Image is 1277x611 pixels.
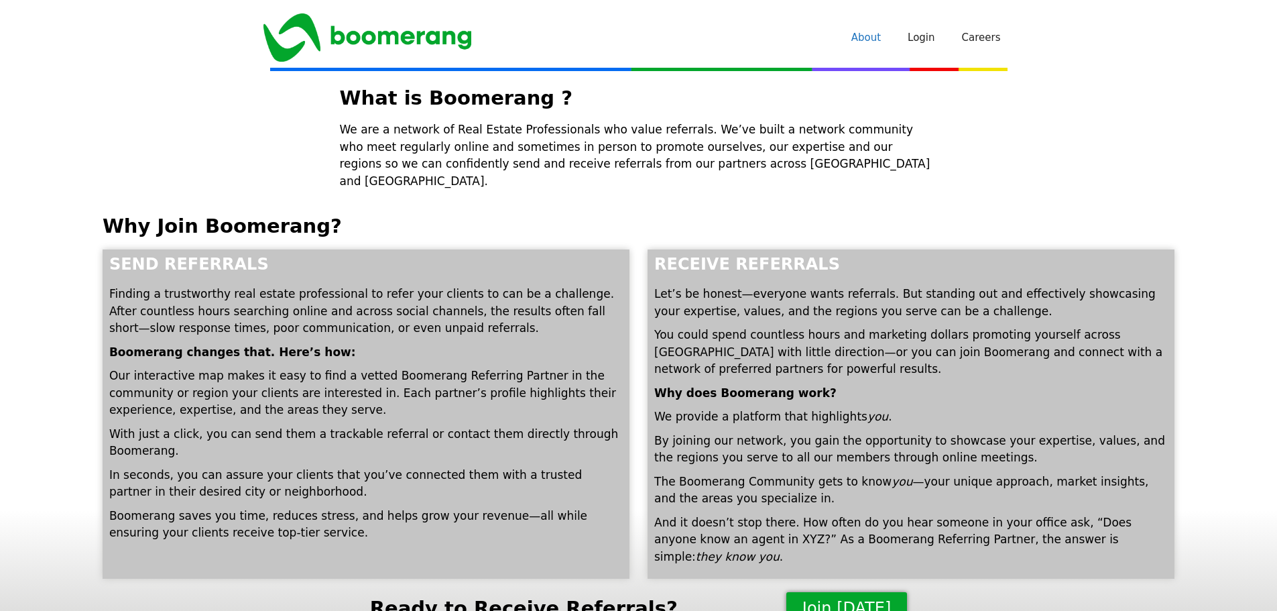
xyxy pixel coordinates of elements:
p: With just a click, you can send them a trackable referral or contact them directly through Boomer... [109,426,623,460]
em: you [867,410,888,423]
strong: Boomerang changes that. Here’s how: [109,345,356,359]
strong: Why does Boomerang work? [654,386,837,400]
p: You could spend countless hours and marketing dollars promoting yourself across [GEOGRAPHIC_DATA]... [654,327,1168,378]
em: they know you [696,550,780,563]
h4: Send Referrals [109,256,623,272]
p: Our interactive map makes it easy to find a vetted Boomerang Referring Partner in the community o... [109,368,623,419]
p: In seconds, you can assure your clients that you’ve connected them with a trusted partner in thei... [109,467,623,501]
h3: What is Boomerang ? [340,89,938,108]
p: We are a network of Real Estate Professionals who value referrals. We’ve built a network communit... [340,121,938,190]
h3: Why Join Boomerang? [103,217,1174,236]
p: Finding a trustworthy real estate professional to refer your clients to can be a challenge. After... [109,286,623,337]
p: We provide a platform that highlights . [654,408,1168,426]
em: you [892,475,912,488]
a: Careers [949,17,1014,58]
p: Boomerang saves you time, reduces stress, and helps grow your revenue—all while ensuring your cli... [109,508,623,542]
h4: Receive Referrals [654,256,1168,272]
p: Let’s be honest—everyone wants referrals. But standing out and effectively showcasing your expert... [654,286,1168,320]
nav: Primary [838,17,1014,58]
p: The Boomerang Community gets to know —your unique approach, market insights, and the areas you sp... [654,474,1168,508]
img: Boomerang Realty Network [263,13,471,62]
a: About [838,17,894,58]
a: Login [894,17,948,58]
p: And it doesn’t stop there. How often do you hear someone in your office ask, “Does anyone know an... [654,514,1168,566]
p: By joining our network, you gain the opportunity to showcase your expertise, values, and the regi... [654,433,1168,467]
